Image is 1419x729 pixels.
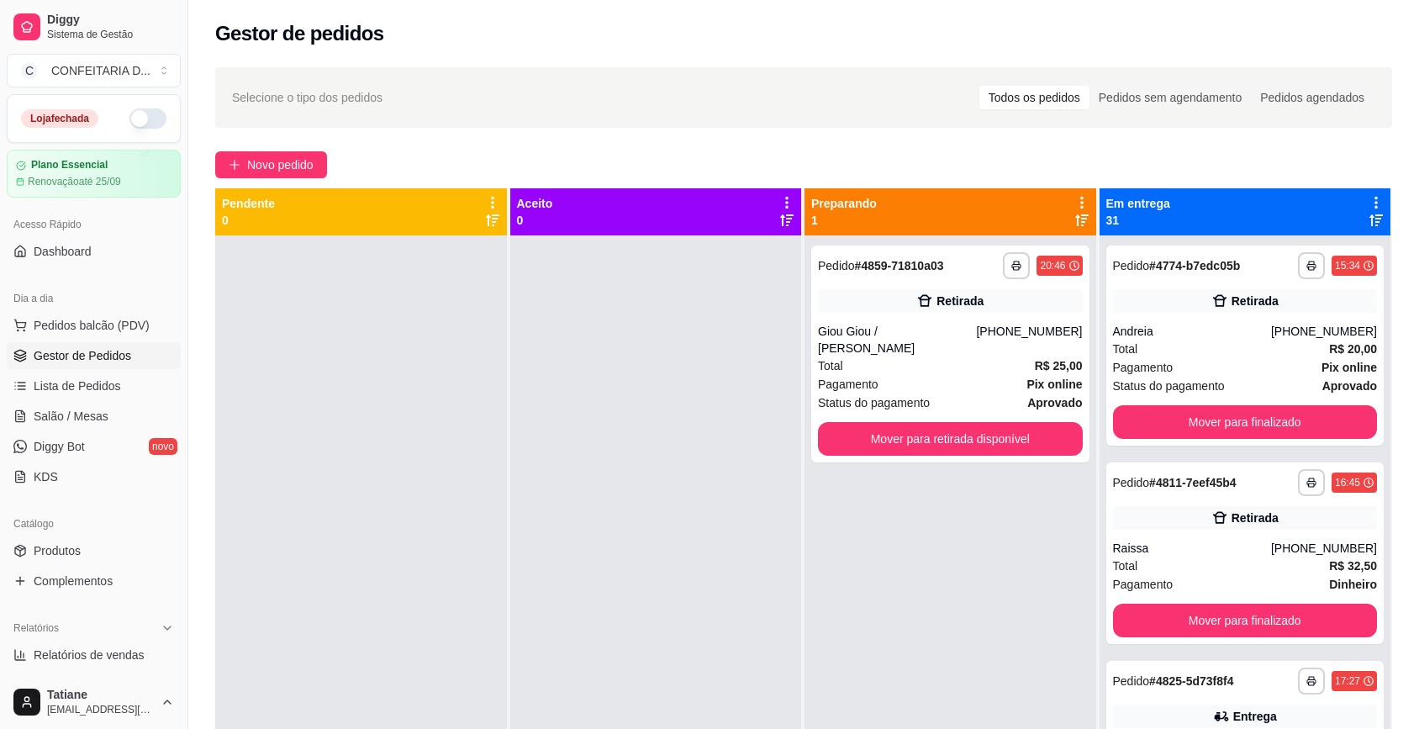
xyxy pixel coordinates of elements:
span: Status do pagamento [1113,377,1225,395]
p: 0 [517,212,553,229]
button: Mover para finalizado [1113,405,1378,439]
span: Selecione o tipo dos pedidos [232,88,382,107]
span: Relatórios de vendas [34,647,145,663]
span: Pedido [1113,674,1150,688]
p: 1 [811,212,877,229]
span: KDS [34,468,58,485]
a: Produtos [7,537,181,564]
div: Andreia [1113,323,1271,340]
button: Pedidos balcão (PDV) [7,312,181,339]
article: Plano Essencial [31,159,108,172]
div: Entrega [1233,708,1277,725]
span: Pedido [818,259,855,272]
span: Complementos [34,573,113,589]
div: Pedidos sem agendamento [1089,86,1251,109]
strong: aprovado [1322,379,1377,393]
a: Dashboard [7,238,181,265]
h2: Gestor de pedidos [215,20,384,47]
span: Status do pagamento [818,394,930,412]
div: [PHONE_NUMBER] [1271,323,1377,340]
span: C [21,62,38,79]
span: Salão / Mesas [34,408,108,425]
div: Catálogo [7,510,181,537]
button: Alterar Status [129,108,166,129]
a: Diggy Botnovo [7,433,181,460]
div: Retirada [1232,510,1279,526]
span: Pedido [1113,259,1150,272]
a: Salão / Mesas [7,403,181,430]
span: Novo pedido [247,156,314,174]
strong: # 4825-5d73f8f4 [1149,674,1233,688]
strong: # 4774-b7edc05b [1149,259,1240,272]
strong: Dinheiro [1329,578,1377,591]
span: Relatórios [13,621,59,635]
div: Loja fechada [21,109,98,128]
a: Plano EssencialRenovaçãoaté 25/09 [7,150,181,198]
a: Complementos [7,568,181,594]
div: [PHONE_NUMBER] [1271,540,1377,557]
div: Raissa [1113,540,1271,557]
p: Em entrega [1106,195,1170,212]
strong: # 4859-71810a03 [855,259,944,272]
strong: Pix online [1321,361,1377,374]
article: Renovação até 25/09 [28,175,121,188]
a: Gestor de Pedidos [7,342,181,369]
span: Diggy Bot [34,438,85,455]
strong: Pix online [1026,378,1082,391]
a: KDS [7,463,181,490]
span: Lista de Pedidos [34,378,121,394]
span: Pagamento [1113,358,1174,377]
div: Giou Giou / [PERSON_NAME] [818,323,976,357]
span: Total [818,357,843,375]
div: Todos os pedidos [979,86,1089,109]
a: Lista de Pedidos [7,372,181,399]
span: plus [229,159,240,171]
span: Diggy [47,13,174,28]
div: 20:46 [1040,259,1065,272]
span: Total [1113,340,1138,358]
button: Tatiane[EMAIL_ADDRESS][DOMAIN_NAME] [7,682,181,722]
strong: R$ 20,00 [1329,342,1377,356]
p: Aceito [517,195,553,212]
button: Mover para retirada disponível [818,422,1083,456]
p: Pendente [222,195,275,212]
div: Retirada [1232,293,1279,309]
span: Dashboard [34,243,92,260]
span: Sistema de Gestão [47,28,174,41]
strong: R$ 25,00 [1035,359,1083,372]
span: Pagamento [818,375,878,394]
div: Dia a dia [7,285,181,312]
p: Preparando [811,195,877,212]
strong: aprovado [1027,396,1082,409]
button: Mover para finalizado [1113,604,1378,637]
div: Retirada [936,293,984,309]
div: 15:34 [1335,259,1360,272]
button: Novo pedido [215,151,327,178]
span: Pedido [1113,476,1150,489]
div: 17:27 [1335,674,1360,688]
div: 16:45 [1335,476,1360,489]
span: Gestor de Pedidos [34,347,131,364]
button: Select a team [7,54,181,87]
a: DiggySistema de Gestão [7,7,181,47]
div: [PHONE_NUMBER] [976,323,1082,357]
span: Tatiane [47,688,154,703]
strong: # 4811-7eef45b4 [1149,476,1237,489]
a: Relatório de clientes [7,672,181,699]
p: 31 [1106,212,1170,229]
div: Pedidos agendados [1251,86,1374,109]
strong: R$ 32,50 [1329,559,1377,573]
span: Pedidos balcão (PDV) [34,317,150,334]
span: Produtos [34,542,81,559]
span: Pagamento [1113,575,1174,594]
p: 0 [222,212,275,229]
div: Acesso Rápido [7,211,181,238]
a: Relatórios de vendas [7,642,181,668]
span: Total [1113,557,1138,575]
div: CONFEITARIA D ... [51,62,150,79]
span: [EMAIL_ADDRESS][DOMAIN_NAME] [47,703,154,716]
